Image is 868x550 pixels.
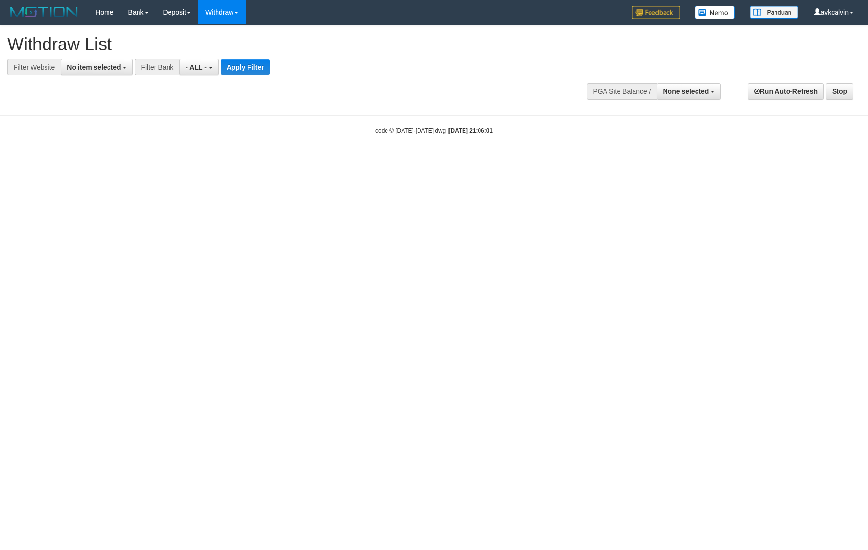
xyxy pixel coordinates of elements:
span: None selected [663,88,709,95]
span: - ALL - [186,63,207,71]
img: panduan.png [750,6,798,19]
img: Button%20Memo.svg [695,6,735,19]
h1: Withdraw List [7,35,569,54]
button: Apply Filter [221,59,270,75]
button: - ALL - [179,59,218,75]
strong: [DATE] 21:06:01 [449,127,493,134]
div: Filter Website [7,59,61,75]
img: Feedback.jpg [632,6,680,19]
a: Run Auto-Refresh [748,83,824,100]
div: Filter Bank [135,59,179,75]
a: Stop [826,83,853,100]
span: No item selected [67,63,121,71]
small: code © [DATE]-[DATE] dwg | [375,127,493,134]
div: PGA Site Balance / [587,83,656,100]
button: None selected [657,83,721,100]
img: MOTION_logo.png [7,5,81,19]
button: No item selected [61,59,133,75]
